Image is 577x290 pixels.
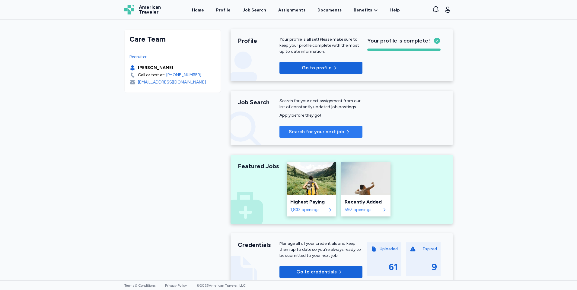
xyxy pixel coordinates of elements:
[279,266,362,278] button: Go to credentials
[124,5,134,14] img: Logo
[279,98,362,110] div: Search for your next assignment from our list of constantly updated job postings.
[302,64,332,71] span: Go to profile
[380,246,398,252] div: Uploaded
[279,241,362,259] div: Manage all of your credentials and keep them up to date so you’re always ready to be submitted to...
[129,34,216,44] div: Care Team
[341,162,391,195] img: Recently Added
[345,198,387,206] div: Recently Added
[238,36,279,45] div: Profile
[341,162,391,216] a: Recently AddedRecently Added597 openings
[367,36,430,45] span: Your profile is complete!
[279,62,362,74] button: Go to profile
[296,268,337,276] span: Go to credentials
[138,72,165,78] div: Call or text at:
[238,162,279,170] div: Featured Jobs
[290,198,333,206] div: Highest Paying
[238,241,279,249] div: Credentials
[289,128,344,135] span: Search for your next job
[165,283,187,288] a: Privacy Policy
[432,262,437,273] div: 9
[238,98,279,106] div: Job Search
[279,36,362,55] div: Your profile is all set! Please make sure to keep your profile complete with the most up to date ...
[124,283,155,288] a: Terms & Conditions
[243,7,266,13] div: Job Search
[287,162,336,216] a: Highest PayingHighest Paying1,833 openings
[279,126,362,138] button: Search for your next job
[290,207,327,213] div: 1,833 openings
[138,65,173,71] div: [PERSON_NAME]
[389,262,398,273] div: 61
[345,207,381,213] div: 597 openings
[139,5,161,14] span: American Traveler
[354,7,372,13] span: Benefits
[354,7,378,13] a: Benefits
[166,72,201,78] a: [PHONE_NUMBER]
[196,283,246,288] span: © 2025 American Traveler, LLC
[279,112,362,118] div: Apply before they go!
[422,246,437,252] div: Expired
[287,162,336,195] img: Highest Paying
[138,79,206,85] div: [EMAIL_ADDRESS][DOMAIN_NAME]
[191,1,205,19] a: Home
[129,54,216,60] div: Recruiter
